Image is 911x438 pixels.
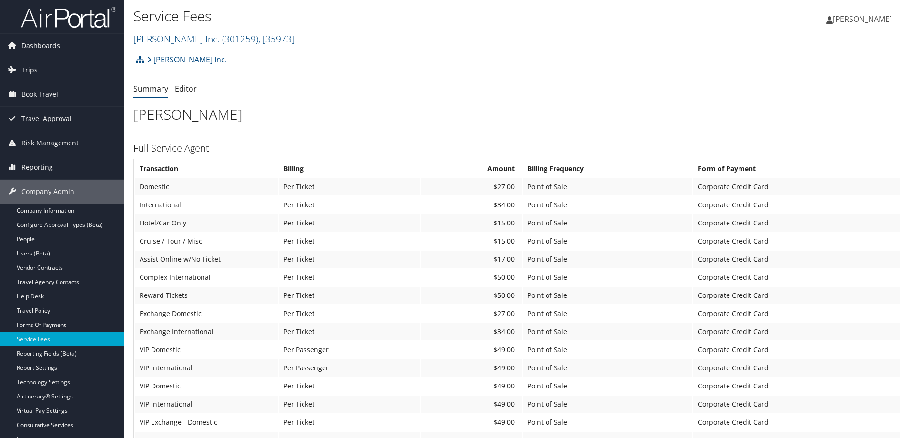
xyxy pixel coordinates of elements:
[693,396,900,413] td: Corporate Credit Card
[279,377,420,395] td: Per Ticket
[421,305,522,322] td: $27.00
[421,359,522,377] td: $49.00
[421,396,522,413] td: $49.00
[135,251,278,268] td: Assist Online w/No Ticket
[693,323,900,340] td: Corporate Credit Card
[21,131,79,155] span: Risk Management
[279,178,420,195] td: Per Ticket
[279,323,420,340] td: Per Ticket
[523,414,692,431] td: Point of Sale
[523,305,692,322] td: Point of Sale
[147,50,227,69] a: [PERSON_NAME] Inc.
[523,178,692,195] td: Point of Sale
[279,414,420,431] td: Per Ticket
[279,233,420,250] td: Per Ticket
[21,6,116,29] img: airportal-logo.png
[523,251,692,268] td: Point of Sale
[421,233,522,250] td: $15.00
[421,178,522,195] td: $27.00
[693,305,900,322] td: Corporate Credit Card
[135,341,278,358] td: VIP Domestic
[133,83,168,94] a: Summary
[523,396,692,413] td: Point of Sale
[21,58,38,82] span: Trips
[693,251,900,268] td: Corporate Credit Card
[523,233,692,250] td: Point of Sale
[21,155,53,179] span: Reporting
[523,323,692,340] td: Point of Sale
[693,377,900,395] td: Corporate Credit Card
[135,214,278,232] td: Hotel/Car Only
[279,196,420,214] td: Per Ticket
[693,214,900,232] td: Corporate Credit Card
[279,359,420,377] td: Per Passenger
[279,305,420,322] td: Per Ticket
[135,414,278,431] td: VIP Exchange - Domestic
[826,5,901,33] a: [PERSON_NAME]
[523,214,692,232] td: Point of Sale
[693,196,900,214] td: Corporate Credit Card
[523,359,692,377] td: Point of Sale
[833,14,892,24] span: [PERSON_NAME]
[279,160,420,177] th: Billing
[421,160,522,177] th: Amount
[523,269,692,286] td: Point of Sale
[279,251,420,268] td: Per Ticket
[421,251,522,268] td: $17.00
[693,178,900,195] td: Corporate Credit Card
[279,214,420,232] td: Per Ticket
[258,32,294,45] span: , [ 35973 ]
[175,83,197,94] a: Editor
[421,323,522,340] td: $34.00
[693,233,900,250] td: Corporate Credit Card
[523,160,692,177] th: Billing Frequency
[279,269,420,286] td: Per Ticket
[21,180,74,204] span: Company Admin
[135,305,278,322] td: Exchange Domestic
[135,269,278,286] td: Complex International
[135,196,278,214] td: International
[133,104,901,124] h1: [PERSON_NAME]
[135,178,278,195] td: Domestic
[693,269,900,286] td: Corporate Credit Card
[421,341,522,358] td: $49.00
[693,414,900,431] td: Corporate Credit Card
[135,323,278,340] td: Exchange International
[421,214,522,232] td: $15.00
[135,396,278,413] td: VIP International
[135,287,278,304] td: Reward Tickets
[523,196,692,214] td: Point of Sale
[523,377,692,395] td: Point of Sale
[21,82,58,106] span: Book Travel
[222,32,258,45] span: ( 301259 )
[421,377,522,395] td: $49.00
[279,396,420,413] td: Per Ticket
[133,32,294,45] a: [PERSON_NAME] Inc.
[135,377,278,395] td: VIP Domestic
[421,196,522,214] td: $34.00
[279,287,420,304] td: Per Ticket
[421,287,522,304] td: $50.00
[523,287,692,304] td: Point of Sale
[133,142,901,155] h3: Full Service Agent
[421,269,522,286] td: $50.00
[135,359,278,377] td: VIP International
[693,359,900,377] td: Corporate Credit Card
[693,341,900,358] td: Corporate Credit Card
[279,341,420,358] td: Per Passenger
[21,107,71,131] span: Travel Approval
[693,160,900,177] th: Form of Payment
[133,6,646,26] h1: Service Fees
[21,34,60,58] span: Dashboards
[523,341,692,358] td: Point of Sale
[693,287,900,304] td: Corporate Credit Card
[421,414,522,431] td: $49.00
[135,160,278,177] th: Transaction
[135,233,278,250] td: Cruise / Tour / Misc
